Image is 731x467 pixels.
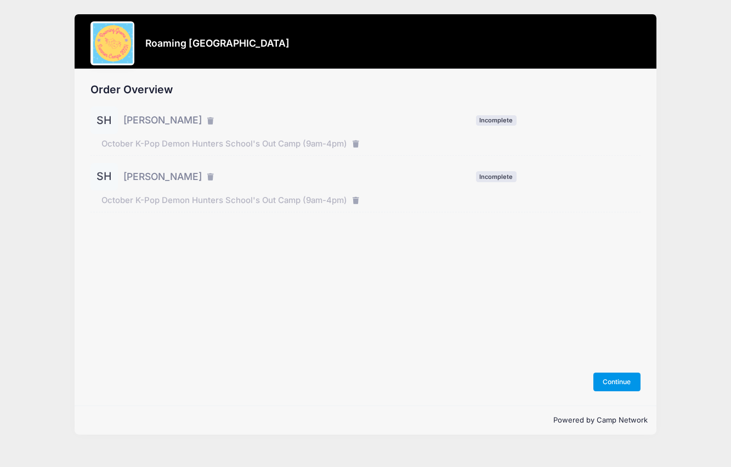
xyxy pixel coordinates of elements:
span: Incomplete [476,115,517,126]
span: [PERSON_NAME] [123,170,202,184]
p: Powered by Camp Network [83,415,647,426]
span: October K-Pop Demon Hunters School's Out Camp (9am-4pm) [101,194,347,206]
h2: Order Overview [90,83,640,96]
button: Continue [593,373,641,391]
span: [PERSON_NAME] [123,113,202,127]
div: SH [90,163,118,190]
h3: Roaming [GEOGRAPHIC_DATA] [145,37,290,49]
div: SH [90,106,118,134]
span: Incomplete [476,171,517,182]
span: October K-Pop Demon Hunters School's Out Camp (9am-4pm) [101,138,347,150]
